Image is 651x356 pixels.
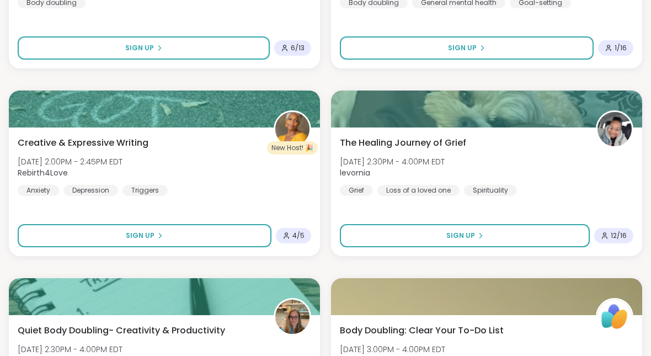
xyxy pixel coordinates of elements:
span: 6 / 13 [291,44,305,52]
span: Sign Up [446,231,475,241]
span: Quiet Body Doubling- Creativity & Productivity [18,324,225,337]
span: 1 / 16 [615,44,627,52]
div: Loss of a loved one [377,185,460,196]
span: 4 / 5 [292,231,305,240]
div: Anxiety [18,185,59,196]
img: Jill_B_Gratitude [275,300,310,334]
b: Rebirth4Love [18,167,68,178]
span: [DATE] 2:30PM - 4:00PM EDT [18,344,122,355]
div: Spirituality [464,185,517,196]
div: Depression [63,185,118,196]
div: New Host! 🎉 [267,141,318,155]
span: Body Doubling: Clear Your To-Do List [340,324,504,337]
span: 12 / 16 [611,231,627,240]
img: levornia [597,112,632,146]
b: levornia [340,167,370,178]
button: Sign Up [340,224,590,247]
button: Sign Up [340,36,594,60]
img: Rebirth4Love [275,112,310,146]
div: Triggers [122,185,168,196]
div: Grief [340,185,373,196]
button: Sign Up [18,224,271,247]
span: The Healing Journey of Grief [340,136,466,150]
span: Creative & Expressive Writing [18,136,148,150]
img: ShareWell [597,300,632,334]
span: Sign Up [125,43,154,53]
span: [DATE] 3:00PM - 4:00PM EDT [340,344,455,355]
span: [DATE] 2:00PM - 2:45PM EDT [18,156,122,167]
button: Sign Up [18,36,270,60]
span: [DATE] 2:30PM - 4:00PM EDT [340,156,445,167]
span: Sign Up [126,231,154,241]
span: Sign Up [448,43,477,53]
